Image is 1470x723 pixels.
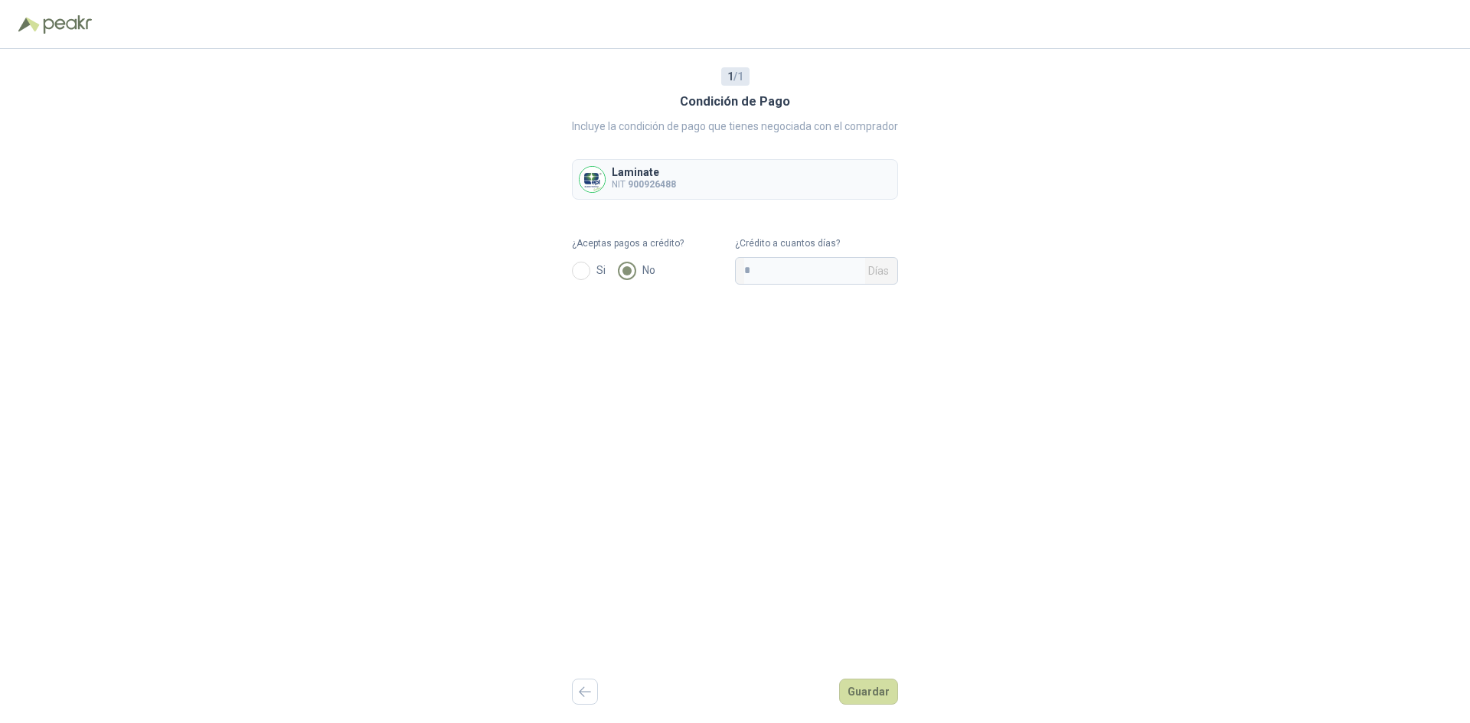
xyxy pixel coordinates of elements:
button: Guardar [839,679,898,705]
span: Días [868,258,889,284]
p: Incluye la condición de pago que tienes negociada con el comprador [572,118,898,135]
b: 1 [727,70,733,83]
b: 900926488 [628,179,676,190]
label: ¿Aceptas pagos a crédito? [572,236,735,251]
span: / 1 [727,68,743,85]
img: Logo [18,17,40,32]
span: No [636,262,661,278]
label: ¿Crédito a cuantos días? [735,236,898,251]
img: Peakr [43,15,92,34]
img: Company Logo [580,167,605,192]
span: Si [590,262,612,278]
p: Laminate [612,167,676,177]
p: NIT [612,177,676,192]
h3: Condición de Pago [680,92,790,112]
